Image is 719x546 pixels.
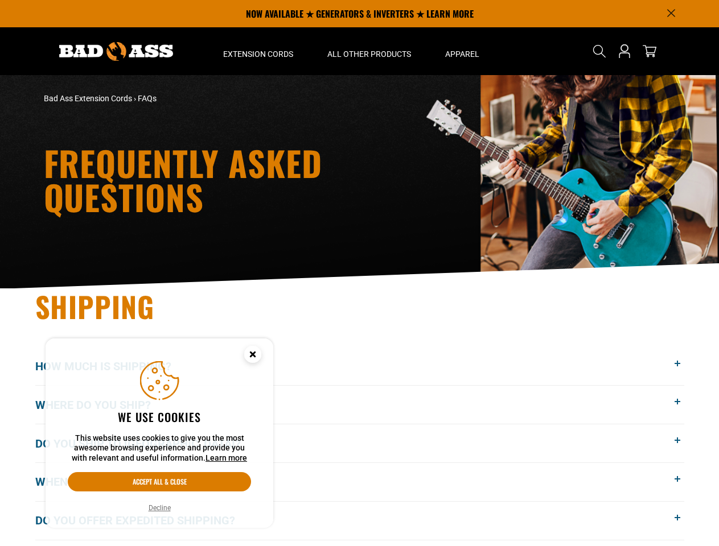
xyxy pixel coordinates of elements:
button: When will my order get here? [35,463,684,501]
span: When will my order get here? [35,473,233,490]
span: Do you offer expedited shipping? [35,512,252,529]
span: › [134,94,136,103]
a: Learn more [206,453,247,462]
a: Bad Ass Extension Cords [44,94,132,103]
button: Do you ship to [GEOGRAPHIC_DATA]? [35,424,684,462]
summary: Search [590,42,609,60]
span: Shipping [35,285,155,327]
button: Decline [145,502,174,514]
h2: We use cookies [68,409,251,424]
p: This website uses cookies to give you the most awesome browsing experience and provide you with r... [68,433,251,464]
span: FAQs [138,94,157,103]
span: Where do you ship? [35,396,168,413]
button: Where do you ship? [35,386,684,424]
summary: Apparel [428,27,496,75]
nav: breadcrumbs [44,93,459,105]
span: How much is shipping? [35,358,188,375]
button: Do you offer expedited shipping? [35,502,684,540]
aside: Cookie Consent [46,338,273,528]
span: Extension Cords [223,49,293,59]
button: How much is shipping? [35,348,684,386]
span: Do you ship to [GEOGRAPHIC_DATA]? [35,435,258,452]
h1: Frequently Asked Questions [44,146,459,214]
summary: Extension Cords [206,27,310,75]
span: All Other Products [327,49,411,59]
button: Accept all & close [68,472,251,491]
img: Bad Ass Extension Cords [59,42,173,61]
span: Apparel [445,49,479,59]
summary: All Other Products [310,27,428,75]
